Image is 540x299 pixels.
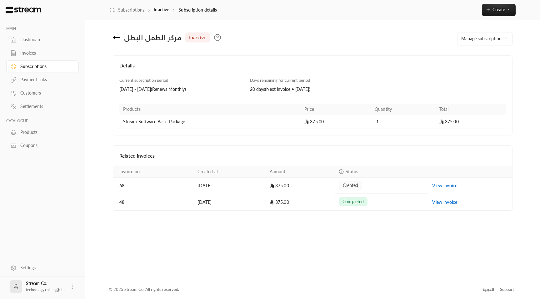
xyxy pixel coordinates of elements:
[6,47,79,59] a: Invoices
[301,115,371,129] td: 375.00
[266,166,335,178] th: Amount
[119,86,244,92] div: [DATE] - [DATE] ( Renews Monthly )
[457,32,512,45] button: Manage subscription
[109,7,144,13] a: Subscriptions
[301,104,371,115] th: Price
[6,262,79,274] a: Settings
[119,115,301,129] td: Stream Software Basic Package
[250,78,310,83] span: Days remaining for current period
[113,178,194,194] td: 68
[482,287,494,293] div: العربية
[436,104,506,115] th: Total
[109,7,217,13] nav: breadcrumb
[20,76,71,83] div: Payment links
[26,280,65,293] div: Stream Co.
[343,182,358,189] span: created
[20,265,71,271] div: Settings
[20,63,71,70] div: Subscriptions
[6,100,79,113] a: Settlements
[20,103,71,110] div: Settlements
[6,26,79,31] p: MAIN
[20,129,71,135] div: Products
[6,87,79,99] a: Customers
[6,34,79,46] a: Dashboard
[113,166,512,210] table: Payments
[194,166,266,178] th: Created at
[189,34,206,41] span: inactive
[119,152,506,159] h4: Related invoices
[178,7,217,13] p: Subscription details
[119,104,506,129] table: Products
[5,7,42,13] img: Logo
[6,140,79,152] a: Coupons
[266,194,335,210] td: 375.00
[20,50,71,56] div: Invoices
[6,126,79,138] a: Products
[6,119,79,124] p: CATALOGUE
[113,194,194,210] td: 48
[371,104,436,115] th: Quantity
[124,32,182,42] div: مركز الطفل البطل
[119,78,168,83] span: Current subscription period
[6,60,79,72] a: Subscriptions
[482,4,516,16] button: Create
[109,287,179,293] div: © 2025 Stream Co. All rights reserved.
[119,62,506,76] h4: Details
[194,178,266,194] td: [DATE]
[20,142,71,149] div: Coupons
[432,183,457,188] a: View invoice
[266,178,335,194] td: 375.00
[26,287,65,292] span: technology+billing@st...
[461,36,502,41] span: Manage subscription
[375,119,381,125] span: 1
[113,166,194,178] th: Invoice no.
[498,284,516,295] a: Support
[154,7,169,12] a: Inactive
[342,199,364,205] span: completed
[346,169,358,174] span: Status
[20,90,71,96] div: Customers
[119,104,301,115] th: Products
[6,74,79,86] a: Payment links
[432,199,457,205] a: View invoice
[436,115,506,129] td: 375.00
[194,194,266,210] td: [DATE]
[250,86,375,92] div: 20 days ( Next invoice • [DATE] )
[20,37,71,43] div: Dashboard
[492,7,505,12] span: Create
